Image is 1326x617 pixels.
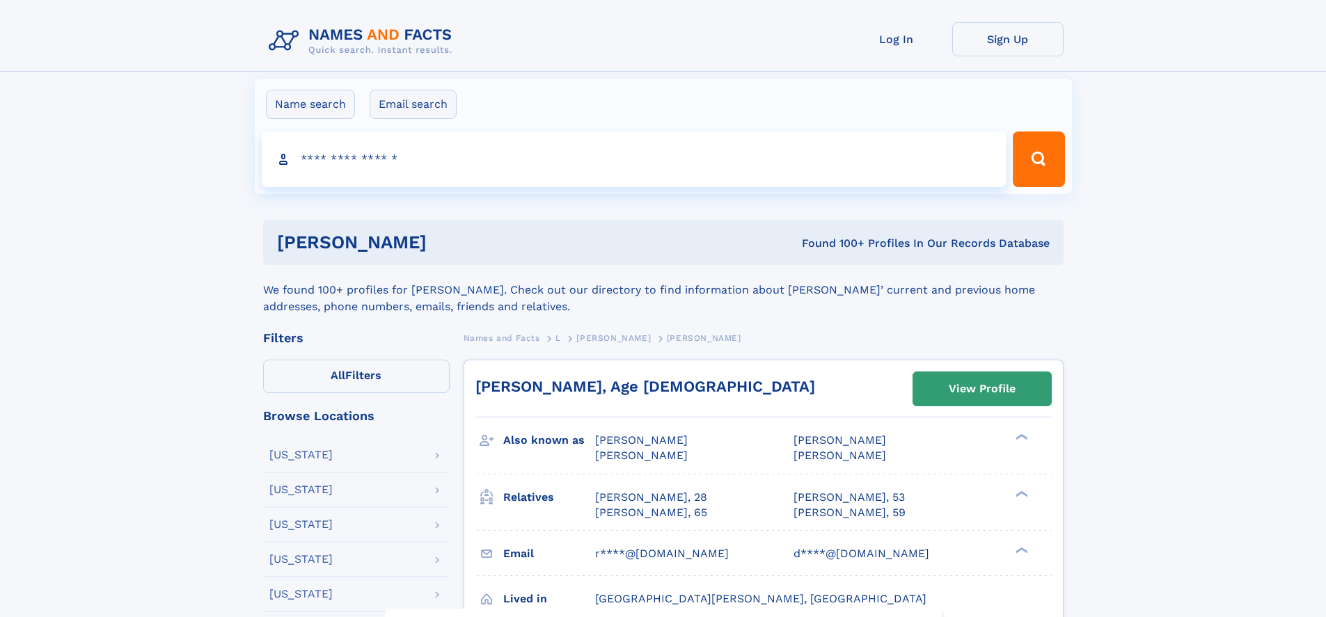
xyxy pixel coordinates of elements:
div: [US_STATE] [269,449,333,460]
h1: [PERSON_NAME] [277,234,615,251]
h3: Email [503,542,595,566]
span: [PERSON_NAME] [794,449,886,462]
div: ❯ [1012,489,1029,498]
div: ❯ [1012,545,1029,554]
a: L [555,329,561,346]
label: Email search [370,90,457,119]
a: Sign Up [952,22,1064,56]
input: search input [262,131,1007,187]
span: [PERSON_NAME] [595,449,688,462]
div: [US_STATE] [269,484,333,495]
div: View Profile [949,373,1016,405]
a: Names and Facts [464,329,540,346]
div: [US_STATE] [269,588,333,600]
button: Search Button [1013,131,1064,187]
span: [PERSON_NAME] [595,433,688,447]
a: [PERSON_NAME], 28 [595,490,707,505]
span: All [331,369,345,382]
div: Browse Locations [263,410,450,422]
a: View Profile [913,372,1051,406]
a: Log In [841,22,952,56]
h3: Relatives [503,486,595,509]
a: [PERSON_NAME], 59 [794,505,906,520]
a: [PERSON_NAME], Age [DEMOGRAPHIC_DATA] [475,378,815,395]
a: [PERSON_NAME], 53 [794,490,905,505]
div: [US_STATE] [269,519,333,530]
span: [PERSON_NAME] [576,333,651,343]
span: [PERSON_NAME] [794,433,886,447]
span: [PERSON_NAME] [667,333,741,343]
span: L [555,333,561,343]
div: Filters [263,332,450,344]
span: [GEOGRAPHIC_DATA][PERSON_NAME], [GEOGRAPHIC_DATA] [595,592,926,605]
div: [US_STATE] [269,554,333,565]
div: ❯ [1012,433,1029,442]
a: [PERSON_NAME], 65 [595,505,707,520]
label: Filters [263,360,450,393]
div: Found 100+ Profiles In Our Records Database [614,236,1050,251]
div: We found 100+ profiles for [PERSON_NAME]. Check out our directory to find information about [PERS... [263,265,1064,315]
img: Logo Names and Facts [263,22,464,60]
a: [PERSON_NAME] [576,329,651,346]
label: Name search [266,90,355,119]
h3: Lived in [503,587,595,611]
h3: Also known as [503,428,595,452]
